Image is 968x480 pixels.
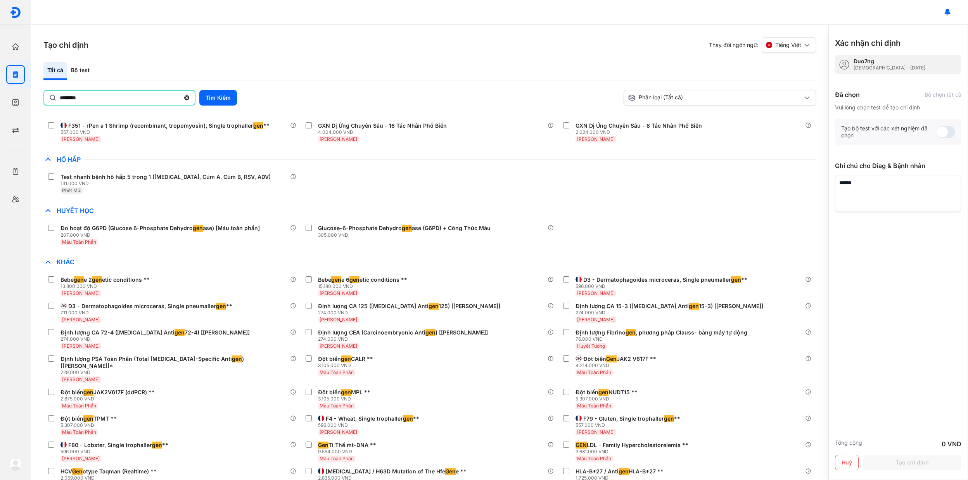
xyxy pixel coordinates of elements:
[709,37,816,53] div: Thay đổi ngôn ngữ:
[320,290,357,296] span: [PERSON_NAME]
[326,415,419,422] div: F4 - Wheat, Single trophaller **
[318,303,500,310] div: Định lượng CA 125 ([MEDICAL_DATA] Anti 125) [[PERSON_NAME]]
[193,225,203,232] span: gen
[318,389,370,396] div: Đột biến MPL **
[92,276,102,283] span: gen
[341,355,351,362] span: gen
[318,276,407,283] div: Bebe e 6 etic conditions **
[68,122,270,129] div: F351 - rPen a 1 Shrimp (recombinant, tropomyosin), Single trophaller **
[83,415,93,422] span: gen
[62,290,100,296] span: [PERSON_NAME]
[576,329,747,336] div: Định lượng Fibrino , phương pháp Clauss- bằng máy tự động
[62,136,100,142] span: [PERSON_NAME]
[835,455,859,470] button: Huỷ
[598,389,608,396] span: gen
[68,303,232,310] div: D3 - Dermatophagoides microceras, Single pneumaller **
[318,442,376,449] div: Ti Thể mt-DNA **
[576,303,763,310] div: Định lượng CA 15-3 ([MEDICAL_DATA] Anti 15-3) [[PERSON_NAME]]
[577,317,615,322] span: [PERSON_NAME]
[60,310,235,316] div: 711.000 VND
[43,62,67,80] div: Tất cả
[854,58,925,65] div: duo7ng
[216,303,226,310] span: gen
[53,258,78,266] span: Khác
[576,442,688,449] div: LDL - Family Hypercholestorelemia **
[331,276,341,283] span: gen
[835,104,961,111] div: Vui lòng chọn test để tạo chỉ định
[576,449,691,455] div: 3.631.000 VND
[576,442,587,449] span: GEN
[175,329,185,336] span: gen
[53,156,85,163] span: Hô Hấp
[320,369,354,375] span: Máu Toàn Phần
[62,239,96,245] span: Máu Toàn Phần
[628,94,802,102] div: Phân loại (Tất cả)
[320,429,357,435] span: [PERSON_NAME]
[318,336,491,342] div: 274.000 VND
[199,90,237,106] button: Tìm Kiếm
[577,456,611,461] span: Máu Toàn Phần
[60,415,117,422] div: Đột biến TPMT **
[62,429,96,435] span: Máu Toàn Phần
[835,161,961,170] div: Ghi chú cho Diag & Bệnh nhân
[576,389,638,396] div: Đột biến NUDT15 **
[835,38,901,49] h3: Xác nhận chỉ định
[318,283,410,289] div: 15.180.000 VND
[318,122,447,129] div: GXN Dị Ứng Chuyên Sâu - 16 Tác Nhân Phổ Biến
[318,129,450,135] div: 4.004.000 VND
[60,173,271,180] div: Test nhanh bệnh hô hấp 5 trong 1 ([MEDICAL_DATA], Cúm A, Cúm B, RSV, ADV)
[925,91,961,98] div: Bỏ chọn tất cả
[60,225,260,232] div: Đo hoạt độ G6PD (Glucose 6-Phosphate Dehydro ase) [Máu toàn phần]
[577,290,615,296] span: [PERSON_NAME]
[68,442,168,449] div: F80 - Lobster, Single trophaller **
[326,468,467,475] div: [MEDICAL_DATA] / H63D Mutation of The Hfe e **
[425,329,436,336] span: gen
[576,362,659,369] div: 4.214.000 VND
[942,439,961,449] div: 0 VND
[445,468,456,475] span: Gen
[60,369,290,376] div: 229.000 VND
[577,369,611,375] span: Máu Toàn Phần
[62,403,96,409] span: Máu Toàn Phần
[583,415,680,422] div: F79 - Gluten, Single trophaller **
[606,355,617,362] span: Gen
[664,415,674,422] span: gen
[10,7,21,18] img: logo
[62,317,100,322] span: [PERSON_NAME]
[62,376,100,382] span: [PERSON_NAME]
[576,422,683,428] div: 557.000 VND
[318,396,373,402] div: 3.105.000 VND
[152,442,162,449] span: gen
[60,336,253,342] div: 274.000 VND
[576,129,705,135] div: 2.024.000 VND
[626,329,636,336] span: gen
[60,180,274,187] div: 131.000 VND
[320,136,357,142] span: [PERSON_NAME]
[318,310,503,316] div: 274.000 VND
[74,276,84,283] span: gen
[60,283,153,289] div: 13.800.000 VND
[576,310,766,316] div: 274.000 VND
[576,122,702,129] div: GXN Dị Ứng Chuyên Sâu - 8 Tác Nhân Phổ Biến
[62,456,100,461] span: [PERSON_NAME]
[60,129,273,135] div: 557.000 VND
[318,225,491,232] div: Glucose-6-Phosphate Dehydro ase (G6PD) + Công Thức Máu
[60,389,155,396] div: Đột biến JAK2V617F (ddPCR) **
[429,303,439,310] span: gen
[689,303,699,310] span: gen
[577,136,615,142] span: [PERSON_NAME]
[318,422,422,428] div: 596.000 VND
[253,122,263,129] span: gen
[341,389,351,396] span: gen
[619,468,629,475] span: gen
[835,90,860,99] div: Đã chọn
[403,415,413,422] span: gen
[576,283,750,289] div: 596.000 VND
[577,429,615,435] span: [PERSON_NAME]
[577,343,605,349] span: Huyết Tương
[318,442,328,449] span: Gen
[731,276,741,283] span: gen
[60,468,157,475] div: HCV otype Taqman (Realtime) **
[320,456,354,461] span: Máu Toàn Phần
[320,343,357,349] span: [PERSON_NAME]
